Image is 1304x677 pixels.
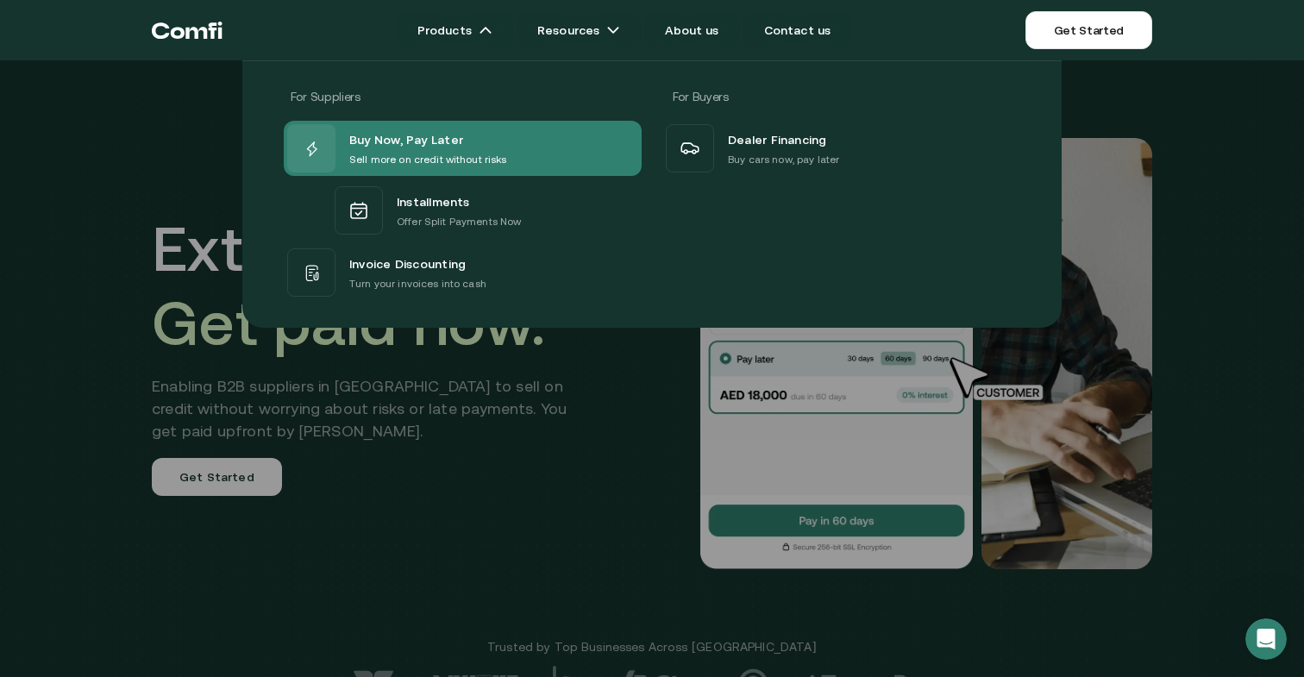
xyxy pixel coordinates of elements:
[397,191,470,213] span: Installments
[284,245,642,300] a: Invoice DiscountingTurn your invoices into cash
[291,90,360,103] span: For Suppliers
[479,23,492,37] img: arrow icons
[728,129,827,151] span: Dealer Financing
[397,213,521,230] p: Offer Split Payments Now
[606,23,620,37] img: arrow icons
[349,129,463,151] span: Buy Now, Pay Later
[1245,618,1287,660] iframe: Intercom live chat
[349,151,507,168] p: Sell more on credit without risks
[644,13,739,47] a: About us
[517,13,641,47] a: Resourcesarrow icons
[1025,11,1152,49] a: Get Started
[152,4,223,56] a: Return to the top of the Comfi home page
[728,151,839,168] p: Buy cars now, pay later
[673,90,729,103] span: For Buyers
[284,121,642,176] a: Buy Now, Pay LaterSell more on credit without risks
[349,275,486,292] p: Turn your invoices into cash
[349,253,466,275] span: Invoice Discounting
[284,176,642,245] a: InstallmentsOffer Split Payments Now
[743,13,852,47] a: Contact us
[397,13,513,47] a: Productsarrow icons
[662,121,1020,176] a: Dealer FinancingBuy cars now, pay later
